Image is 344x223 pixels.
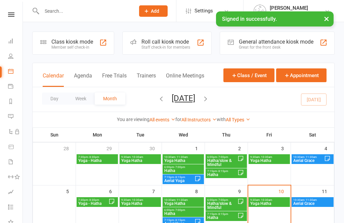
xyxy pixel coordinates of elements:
span: - 8:30pm [88,199,99,202]
span: Signed in successfully. [222,16,277,22]
div: 9 [238,185,248,197]
th: Fri [248,128,291,142]
button: Agenda [74,72,92,87]
a: Payments [8,79,23,95]
span: Settings [195,3,213,18]
span: Add [151,8,159,14]
span: - 11:30am [304,199,317,202]
a: All Types [226,117,250,122]
span: - 8:15pm [217,213,228,216]
img: thumb_image1710331179.png [253,4,266,18]
span: 7:30pm [78,156,117,159]
span: - 10:30am [131,156,143,159]
div: 10 [278,185,291,197]
div: 4 [325,143,334,154]
span: Yoga Hatha [121,202,160,206]
span: Hatha [164,169,203,173]
span: Hatha [164,212,203,216]
span: 10:30am [164,199,203,202]
span: 6:00pm [207,199,238,202]
span: - 8:30pm [88,156,99,159]
span: Yoga Hatha [164,202,203,206]
span: 7:15pm [207,213,238,216]
span: Yoga Hatha [250,159,289,163]
a: Calendar [8,64,23,79]
div: Great for the front desk [239,45,313,50]
div: Exhale Yoga Studio [270,11,310,17]
span: 9:30am [121,199,160,202]
button: Class / Event [223,68,274,82]
strong: You are viewing [117,117,149,122]
div: 2 [238,143,248,154]
span: 10:30am [293,156,324,159]
span: 9:30am [121,156,160,159]
button: Calendar [43,72,64,87]
div: [PERSON_NAME] [270,5,310,11]
th: Thu [205,128,248,142]
button: Add [139,5,168,17]
strong: with [217,117,226,122]
span: 10:30am [164,156,203,159]
span: - 7:00pm [174,166,185,169]
span: - 7:00pm [217,199,228,202]
div: 3 [281,143,291,154]
a: Assessments [8,185,23,200]
span: - 10:30am [131,199,143,202]
button: Online Meetings [166,72,204,87]
th: Sun [33,128,76,142]
button: Day [42,93,67,105]
span: - 11:30am [175,199,188,202]
th: Tue [119,128,162,142]
div: General attendance kiosk mode [239,39,313,45]
span: - 11:30am [175,156,188,159]
a: Product Sales [8,140,23,155]
span: 10:30am [293,199,332,202]
span: Yoga Hatha [250,202,289,206]
div: 29 [106,143,119,154]
span: Yoga Hatha [121,159,160,163]
div: 7 [152,185,162,197]
div: 30 [149,143,162,154]
div: Class kiosk mode [51,39,93,45]
span: - 10:30am [260,199,272,202]
span: 7:15pm [164,219,195,222]
th: Sat [291,128,334,142]
button: × [320,11,333,26]
span: Hatha [207,173,238,177]
span: - 10:30am [260,156,272,159]
a: Dashboard [8,34,23,49]
a: Reports [8,95,23,110]
span: - 8:15pm [174,219,185,222]
span: - 7:00pm [217,156,228,159]
button: Week [67,93,95,105]
span: 7:30pm [78,199,109,202]
div: 11 [322,185,334,197]
button: Appointment [276,68,327,82]
strong: for [175,117,181,122]
button: [DATE] [172,94,195,103]
button: Free Trials [102,72,127,87]
span: 7:15pm [207,170,238,173]
div: 5 [66,185,76,197]
span: Hatha/slow & Mindful [207,202,238,210]
div: 8 [195,185,205,197]
span: Aerial Grace [293,159,324,163]
span: 6:00pm [164,209,203,212]
span: 6:00pm [164,166,203,169]
span: 6:00pm [207,156,238,159]
button: Trainers [137,72,156,87]
span: 7:15pm [164,176,195,179]
span: 9:30am [250,156,289,159]
th: Mon [76,128,119,142]
div: Staff check-in for members [141,45,190,50]
span: Yoga - Hatha [78,202,109,206]
div: 28 [63,143,76,154]
span: - 8:15pm [174,176,185,179]
div: Roll call kiosk mode [141,39,190,45]
span: Hatha [207,216,238,220]
span: - 7:00pm [174,209,185,212]
span: 9:30am [250,199,289,202]
span: Yoga - Hatha [78,159,117,163]
span: Aerial Yoga [164,179,195,183]
th: Wed [162,128,205,142]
